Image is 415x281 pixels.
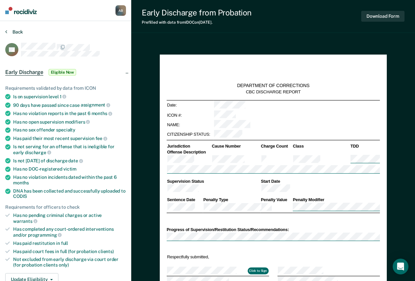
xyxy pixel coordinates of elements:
[81,102,110,107] span: assignment
[142,20,252,25] div: Prefilled with data from IDOC on [DATE] .
[142,8,252,17] div: Early Discharge from Probation
[247,268,268,274] button: Click to Sign
[166,227,380,233] div: Progress of Supervision/Restitution Status/Recommendations:
[5,85,126,91] div: Requirements validated by data from ICON
[393,259,408,274] div: Open Intercom Messenger
[292,197,380,202] th: Penalty Modifier
[13,219,37,224] span: warrants
[25,150,51,155] span: discharge
[166,149,211,154] th: Offense Description
[13,127,126,133] div: Has no sex offender
[13,180,29,185] span: months
[56,127,75,132] span: specialty
[166,129,213,139] td: CITIZENSHIP STATUS:
[115,5,126,16] div: A B
[60,94,67,99] span: 1
[166,120,213,130] td: NAME:
[63,166,76,172] span: victim
[166,178,260,184] th: Supervision Status
[13,257,126,268] div: Not excluded from early discharge via court order (for probation clients
[292,144,350,149] th: Class
[13,119,126,125] div: Has no open supervision
[350,144,380,149] th: TDD
[166,254,269,260] td: Respectfully submitted,
[65,119,90,125] span: modifiers
[92,111,112,116] span: months
[13,110,126,116] div: Has no violation reports in the past 6
[49,69,76,76] span: Eligible Now
[61,241,68,246] span: full
[13,194,27,199] span: CODIS
[5,69,43,76] span: Early Discharge
[211,144,260,149] th: Cause Number
[59,262,69,268] span: only)
[68,158,83,163] span: date
[13,158,126,164] div: Is not [DATE] of discharge
[13,213,126,224] div: Has no pending criminal charges or active
[98,249,114,254] span: clients)
[5,204,126,210] div: Requirements for officers to check
[260,178,380,184] th: Start Date
[13,166,126,172] div: Has no DOC-registered
[13,188,126,199] div: DNA has been collected and successfully uploaded to
[5,7,37,14] img: Recidiviz
[166,144,211,149] th: Jurisdiction
[260,144,292,149] th: Charge Count
[95,136,107,141] span: fee
[166,197,203,202] th: Sentence Date
[203,197,260,202] th: Penalty Type
[237,83,309,89] div: DEPARTMENT OF CORRECTIONS
[246,89,301,95] div: CBC DISCHARGE REPORT
[166,100,213,110] td: Date:
[13,94,126,100] div: Is on supervision level
[28,232,62,238] span: programming
[13,102,126,108] div: 90 days have passed since case
[361,11,405,22] button: Download Form
[13,249,126,254] div: Has paid court fees in full (for probation
[115,5,126,16] button: AB
[13,226,126,238] div: Has completed any court-ordered interventions and/or
[5,29,23,35] button: Back
[13,144,126,155] div: Is not serving for an offense that is ineligible for early
[13,175,126,186] div: Has no violation incidents dated within the past 6
[13,241,126,246] div: Has paid restitution in
[13,135,126,141] div: Has paid their most recent supervision
[260,197,292,202] th: Penalty Value
[166,110,213,120] td: ICON #:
